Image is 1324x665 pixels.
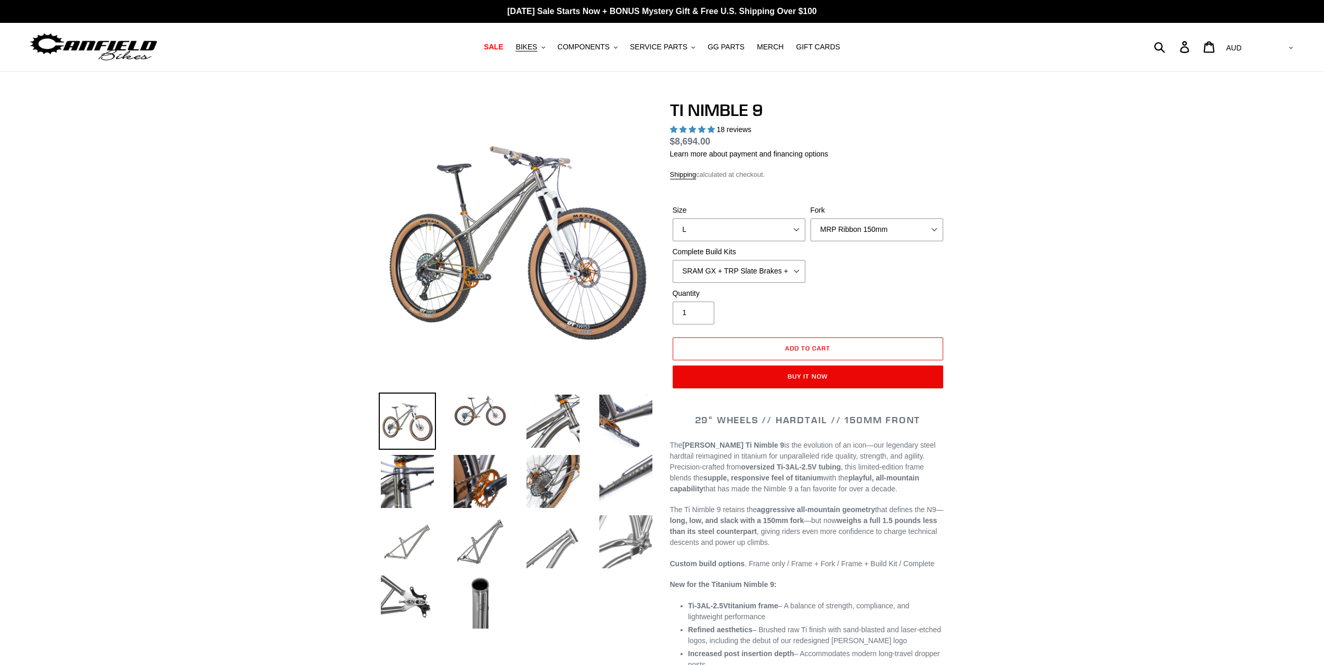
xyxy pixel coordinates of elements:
img: TI NIMBLE 9 [381,102,652,374]
strong: long, low, and slack with a 150mm fork [670,516,804,525]
strong: oversized Ti-3AL-2.5V tubing [741,463,841,471]
a: GIFT CARDS [791,40,845,54]
img: Load image into Gallery viewer, TI NIMBLE 9 [379,513,436,570]
button: SERVICE PARTS [625,40,700,54]
a: MERCH [752,40,789,54]
span: 29" WHEELS // HARDTAIL // 150MM FRONT [695,414,921,426]
button: COMPONENTS [552,40,623,54]
li: – A balance of strength, compliance, and lightweight performance [688,601,946,622]
span: GIFT CARDS [796,43,840,51]
span: $8,694.00 [670,136,711,147]
strong: titanium frame [688,602,778,610]
label: Size [673,205,805,216]
span: COMPONENTS [558,43,610,51]
a: Shipping [670,171,697,179]
img: Load image into Gallery viewer, TI NIMBLE 9 [524,393,582,450]
img: Load image into Gallery viewer, TI NIMBLE 9 [597,393,654,450]
strong: supple, responsive feel of titanium [703,474,823,482]
a: Learn more about payment and financing options [670,150,828,158]
strong: Refined aesthetics [688,625,753,634]
img: Load image into Gallery viewer, TI NIMBLE 9 [524,513,582,570]
span: 18 reviews [716,125,751,134]
a: SALE [479,40,508,54]
label: Fork [811,205,943,216]
strong: weighs a full 1.5 pounds less than its steel counterpart [670,516,937,536]
div: calculated at checkout. [670,169,946,180]
p: The Ti Nimble 9 retains the that defines the N9— —but now , giving riders even more confidence to... [670,504,946,548]
span: BIKES [516,43,537,51]
strong: New for the Titanium Nimble 9: [670,580,777,589]
a: GG PARTS [702,40,750,54]
span: MERCH [757,43,783,51]
img: Canfield Bikes [29,31,159,63]
img: Load image into Gallery viewer, TI NIMBLE 9 [452,453,509,510]
h1: TI NIMBLE 9 [670,100,946,120]
strong: Custom build options [670,559,745,568]
li: – Brushed raw Ti finish with sand-blasted and laser-etched logos, including the debut of our rede... [688,624,946,646]
strong: [PERSON_NAME] Ti Nimble 9 [683,441,785,449]
p: The is the evolution of an icon—our legendary steel hardtail reimagined in titanium for unparalle... [670,440,946,494]
span: Add to cart [785,344,830,352]
button: Add to cart [673,337,943,360]
img: Load image into Gallery viewer, TI NIMBLE 9 [452,393,509,429]
span: GG PARTS [708,43,744,51]
span: SALE [484,43,503,51]
img: Load image into Gallery viewer, TI NIMBLE 9 [524,453,582,510]
input: Search [1160,35,1186,58]
p: . Frame only / Frame + Fork / Frame + Build Kit / Complete [670,558,946,569]
img: Load image into Gallery viewer, TI NIMBLE 9 [379,393,436,450]
img: Load image into Gallery viewer, TI NIMBLE 9 [379,573,436,631]
span: 4.89 stars [670,125,717,134]
button: BIKES [510,40,550,54]
strong: Increased post insertion depth [688,649,794,658]
img: Load image into Gallery viewer, TI NIMBLE 9 [379,453,436,510]
span: Ti-3AL-2.5V [688,602,728,610]
button: Buy it now [673,366,943,388]
label: Quantity [673,288,805,299]
img: Load image into Gallery viewer, TI NIMBLE 9 [597,513,654,570]
img: Load image into Gallery viewer, TI NIMBLE 9 [452,513,509,570]
strong: aggressive all-mountain geometry [757,505,875,514]
img: Load image into Gallery viewer, TI NIMBLE 9 [452,573,509,631]
label: Complete Build Kits [673,246,805,257]
img: Load image into Gallery viewer, TI NIMBLE 9 [597,453,654,510]
span: SERVICE PARTS [630,43,687,51]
